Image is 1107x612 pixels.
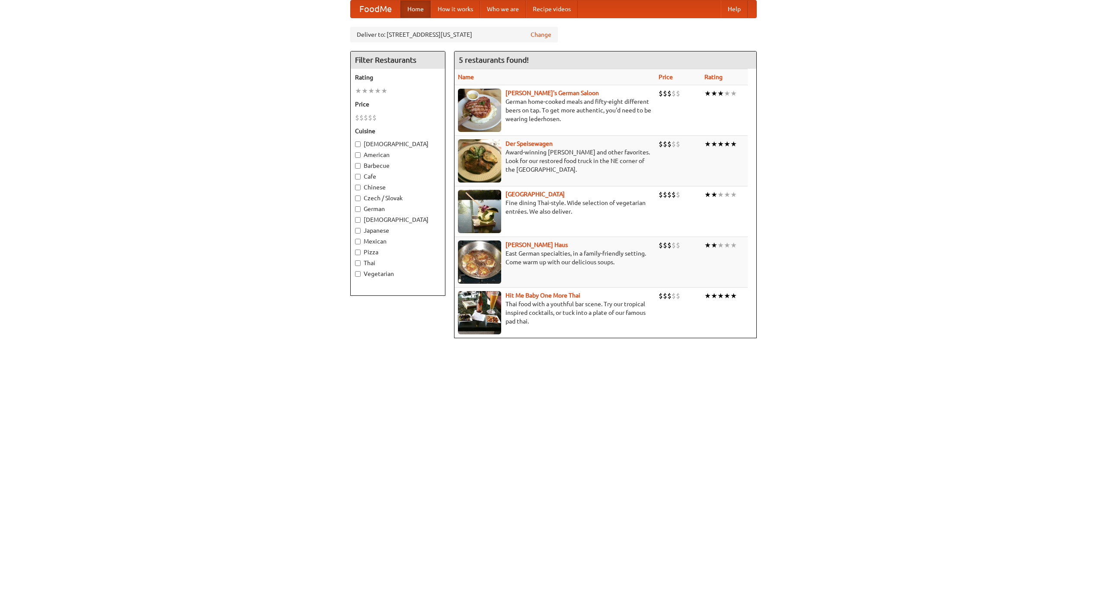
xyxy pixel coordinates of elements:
label: Vegetarian [355,269,441,278]
input: American [355,152,361,158]
li: ★ [711,240,717,250]
li: ★ [724,240,730,250]
input: Chinese [355,185,361,190]
img: babythai.jpg [458,291,501,334]
li: $ [663,89,667,98]
li: ★ [717,291,724,301]
img: esthers.jpg [458,89,501,132]
label: Japanese [355,226,441,235]
ng-pluralize: 5 restaurants found! [459,56,529,64]
li: $ [359,113,364,122]
li: $ [659,190,663,199]
li: ★ [374,86,381,96]
p: East German specialties, in a family-friendly setting. Come warm up with our delicious soups. [458,249,652,266]
li: $ [368,113,372,122]
label: Chinese [355,183,441,192]
li: $ [372,113,377,122]
p: Award-winning [PERSON_NAME] and other favorites. Look for our restored food truck in the NE corne... [458,148,652,174]
li: $ [667,89,672,98]
li: ★ [704,190,711,199]
img: kohlhaus.jpg [458,240,501,284]
li: $ [672,240,676,250]
a: Name [458,74,474,80]
li: ★ [730,240,737,250]
h4: Filter Restaurants [351,51,445,69]
input: Cafe [355,174,361,179]
a: [PERSON_NAME]'s German Saloon [506,90,599,96]
h5: Cuisine [355,127,441,135]
li: $ [659,139,663,149]
h5: Rating [355,73,441,82]
input: Pizza [355,250,361,255]
p: German home-cooked meals and fifty-eight different beers on tap. To get more authentic, you'd nee... [458,97,652,123]
a: Der Speisewagen [506,140,553,147]
li: ★ [355,86,362,96]
a: Home [400,0,431,18]
li: ★ [711,89,717,98]
a: Price [659,74,673,80]
li: ★ [368,86,374,96]
a: [GEOGRAPHIC_DATA] [506,191,565,198]
a: Hit Me Baby One More Thai [506,292,580,299]
h5: Price [355,100,441,109]
li: $ [663,139,667,149]
label: Czech / Slovak [355,194,441,202]
label: German [355,205,441,213]
li: ★ [381,86,387,96]
input: Thai [355,260,361,266]
input: [DEMOGRAPHIC_DATA] [355,141,361,147]
li: ★ [730,89,737,98]
li: $ [659,291,663,301]
li: $ [663,291,667,301]
li: $ [659,89,663,98]
div: Deliver to: [STREET_ADDRESS][US_STATE] [350,27,558,42]
li: ★ [717,89,724,98]
li: $ [663,240,667,250]
li: ★ [704,291,711,301]
img: speisewagen.jpg [458,139,501,183]
li: $ [672,139,676,149]
a: Help [721,0,748,18]
li: ★ [717,240,724,250]
li: ★ [717,190,724,199]
li: ★ [704,139,711,149]
p: Fine dining Thai-style. Wide selection of vegetarian entrées. We also deliver. [458,199,652,216]
li: $ [364,113,368,122]
li: ★ [711,139,717,149]
li: ★ [704,89,711,98]
label: Thai [355,259,441,267]
li: $ [676,139,680,149]
li: ★ [711,291,717,301]
a: [PERSON_NAME] Haus [506,241,568,248]
img: satay.jpg [458,190,501,233]
li: $ [355,113,359,122]
li: $ [676,291,680,301]
label: Barbecue [355,161,441,170]
label: [DEMOGRAPHIC_DATA] [355,140,441,148]
li: ★ [724,190,730,199]
li: ★ [704,240,711,250]
li: ★ [730,291,737,301]
input: German [355,206,361,212]
li: $ [676,89,680,98]
li: $ [672,291,676,301]
a: Change [531,30,551,39]
li: $ [667,190,672,199]
li: $ [667,291,672,301]
p: Thai food with a youthful bar scene. Try our tropical inspired cocktails, or tuck into a plate of... [458,300,652,326]
input: Japanese [355,228,361,234]
a: Who we are [480,0,526,18]
li: $ [663,190,667,199]
li: $ [676,240,680,250]
li: $ [659,240,663,250]
a: Rating [704,74,723,80]
li: ★ [724,291,730,301]
li: ★ [730,190,737,199]
a: How it works [431,0,480,18]
a: Recipe videos [526,0,578,18]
